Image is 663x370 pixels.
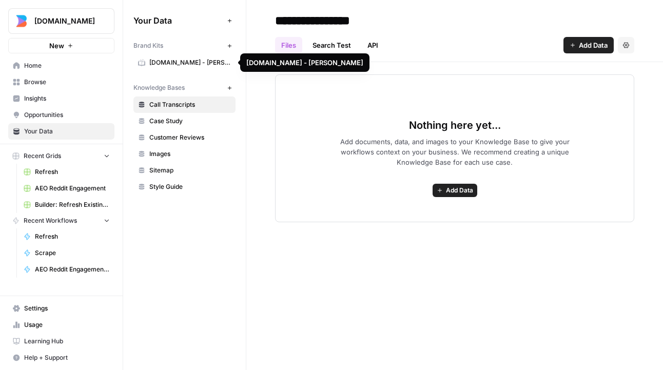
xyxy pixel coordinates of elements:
[19,228,114,245] a: Refresh
[579,40,608,50] span: Add Data
[24,353,110,362] span: Help + Support
[149,116,231,126] span: Case Study
[24,127,110,136] span: Your Data
[19,245,114,261] a: Scrape
[361,37,384,53] a: API
[409,118,501,132] span: Nothing here yet...
[446,186,473,195] span: Add Data
[35,184,110,193] span: AEO Reddit Engagement
[563,37,614,53] button: Add Data
[149,100,231,109] span: Call Transcripts
[133,162,236,179] a: Sitemap
[133,146,236,162] a: Images
[323,137,586,167] span: Add documents, data, and images to your Knowledge Base to give your workflows context on your bus...
[12,12,30,30] img: Builder.io Logo
[19,197,114,213] a: Builder: Refresh Existing Content
[8,300,114,317] a: Settings
[8,123,114,140] a: Your Data
[133,113,236,129] a: Case Study
[149,133,231,142] span: Customer Reviews
[8,57,114,74] a: Home
[133,14,223,27] span: Your Data
[24,77,110,87] span: Browse
[24,216,77,225] span: Recent Workflows
[24,151,61,161] span: Recent Grids
[24,110,110,120] span: Opportunities
[19,261,114,278] a: AEO Reddit Engagement - Fork
[149,182,231,191] span: Style Guide
[35,248,110,258] span: Scrape
[35,200,110,209] span: Builder: Refresh Existing Content
[8,317,114,333] a: Usage
[8,8,114,34] button: Workspace: Builder.io
[19,180,114,197] a: AEO Reddit Engagement
[24,337,110,346] span: Learning Hub
[34,16,96,26] span: [DOMAIN_NAME]
[24,94,110,103] span: Insights
[8,333,114,349] a: Learning Hub
[35,265,110,274] span: AEO Reddit Engagement - Fork
[133,179,236,195] a: Style Guide
[8,148,114,164] button: Recent Grids
[8,349,114,366] button: Help + Support
[8,213,114,228] button: Recent Workflows
[133,83,185,92] span: Knowledge Bases
[35,167,110,177] span: Refresh
[35,232,110,241] span: Refresh
[149,166,231,175] span: Sitemap
[8,90,114,107] a: Insights
[49,41,64,51] span: New
[149,149,231,159] span: Images
[306,37,357,53] a: Search Test
[133,54,236,71] a: [DOMAIN_NAME] - [PERSON_NAME]
[133,129,236,146] a: Customer Reviews
[149,58,231,67] span: [DOMAIN_NAME] - [PERSON_NAME]
[19,164,114,180] a: Refresh
[24,61,110,70] span: Home
[8,107,114,123] a: Opportunities
[24,320,110,329] span: Usage
[133,96,236,113] a: Call Transcripts
[24,304,110,313] span: Settings
[275,37,302,53] a: Files
[8,74,114,90] a: Browse
[433,184,477,197] button: Add Data
[246,57,363,68] div: [DOMAIN_NAME] - [PERSON_NAME]
[8,38,114,53] button: New
[133,41,163,50] span: Brand Kits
